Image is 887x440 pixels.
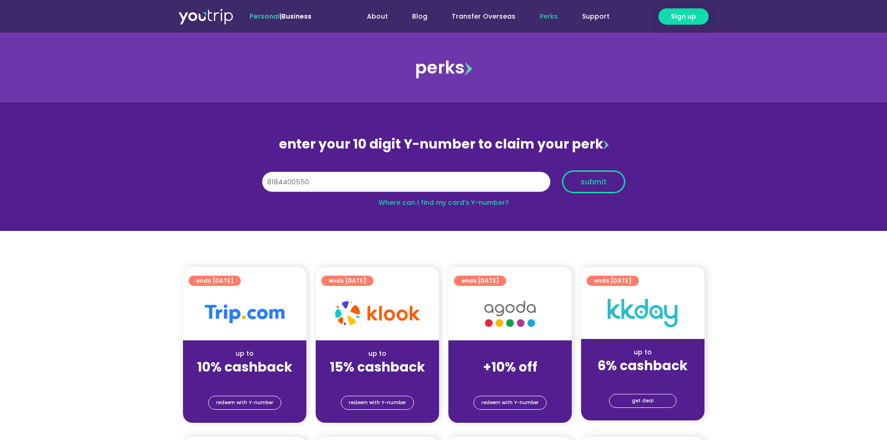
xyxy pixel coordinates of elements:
button: submit [562,170,625,193]
nav: Menu [337,8,622,25]
span: get deal [632,394,654,407]
span: redeem with Y-number [481,396,539,409]
span: ends [DATE] [461,276,499,286]
a: redeem with Y-number [208,396,281,410]
a: ends [DATE] [189,276,241,286]
a: Blog [400,8,440,25]
span: redeem with Y-number [349,396,406,409]
strong: 10% cashback [197,358,292,376]
span: Sign up [671,12,696,21]
a: About [355,8,400,25]
strong: 15% cashback [330,358,425,376]
div: (for stays only) [190,376,299,386]
a: Perks [528,8,570,25]
a: Where can I find my card’s Y-number? [379,198,509,207]
a: ends [DATE] [587,276,639,286]
a: redeem with Y-number [341,396,414,410]
span: Personal [250,12,280,21]
span: submit [581,178,607,185]
span: ends [DATE] [594,276,631,286]
a: Support [570,8,622,25]
a: get deal [609,394,677,408]
div: (for stays only) [323,376,432,386]
a: Business [282,12,311,21]
input: 10 digit Y-number (e.g. 8123456789) [262,172,550,192]
strong: +10% off [483,358,537,376]
a: ends [DATE] [454,276,506,286]
div: up to [190,349,299,359]
form: Y Number [262,170,625,200]
strong: 6% cashback [597,357,688,375]
span: ends [DATE] [196,276,233,286]
span: ends [DATE] [329,276,366,286]
div: up to [589,347,697,357]
a: Sign up [658,8,709,25]
div: (for stays only) [456,376,564,386]
span: | [250,12,311,21]
a: ends [DATE] [321,276,373,286]
div: up to [323,349,432,359]
span: up to [501,349,519,358]
a: redeem with Y-number [474,396,547,410]
div: enter your 10 digit Y-number to claim your perk [257,132,630,156]
a: Transfer Overseas [440,8,528,25]
span: redeem with Y-number [216,396,273,409]
div: (for stays only) [589,374,697,384]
